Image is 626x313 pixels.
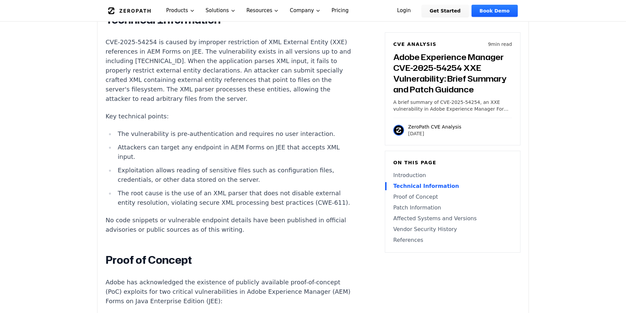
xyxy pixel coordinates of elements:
[393,182,512,190] a: Technical Information
[393,125,404,136] img: ZeroPath CVE Analysis
[115,143,357,162] li: Attackers can target any endpoint in AEM Forms on JEE that accepts XML input.
[422,5,469,17] a: Get Started
[408,123,461,130] p: ZeroPath CVE Analysis
[393,215,512,223] a: Affected Systems and Versions
[393,41,436,48] h6: CVE Analysis
[115,129,357,139] li: The vulnerability is pre-authentication and requires no user interaction.
[106,13,357,27] h2: Technical Information
[389,5,419,17] a: Login
[115,166,357,184] li: Exploitation allows reading of sensitive files such as configuration files, credentials, or other...
[393,99,512,112] p: A brief summary of CVE-2025-54254, an XXE vulnerability in Adobe Experience Manager Forms on JEE ...
[393,204,512,212] a: Patch Information
[408,130,461,137] p: [DATE]
[393,236,512,244] a: References
[488,41,512,48] p: 9 min read
[106,278,357,306] p: Adobe has acknowledged the existence of publicly available proof-of-concept (PoC) exploits for tw...
[393,225,512,233] a: Vendor Security History
[393,52,512,95] h3: Adobe Experience Manager CVE-2025-54254 XXE Vulnerability: Brief Summary and Patch Guidance
[393,171,512,179] a: Introduction
[106,253,357,267] h2: Proof of Concept
[106,112,357,121] p: Key technical points:
[393,193,512,201] a: Proof of Concept
[106,37,357,104] p: CVE-2025-54254 is caused by improper restriction of XML External Entity (XXE) references in AEM F...
[106,216,357,234] p: No code snippets or vulnerable endpoint details have been published in official advisories or pub...
[472,5,518,17] a: Book Demo
[393,159,512,166] h6: On this page
[115,189,357,207] li: The root cause is the use of an XML parser that does not disable external entity resolution, viol...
